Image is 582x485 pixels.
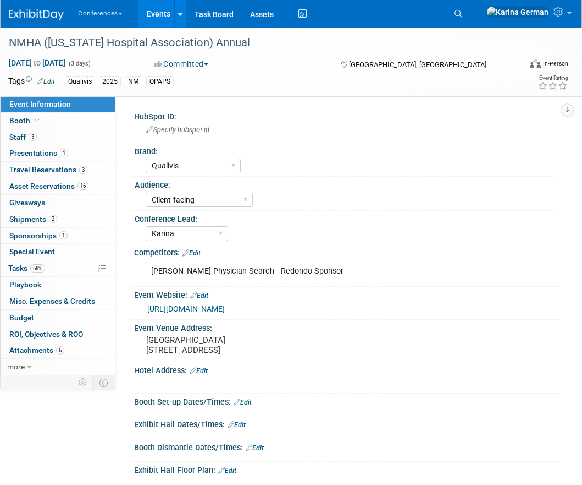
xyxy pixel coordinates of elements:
span: 2 [49,215,57,223]
a: Tasks68% [1,260,115,276]
div: Conference Lead: [135,211,555,225]
span: Special Event [9,247,55,256]
a: Special Event [1,244,115,260]
a: Event Information [1,96,115,112]
a: Misc. Expenses & Credits [1,293,115,309]
span: Attachments [9,346,64,355]
div: Qualivis [65,76,95,88]
div: [PERSON_NAME] Physician Search - Redondo Sponsor [143,260,472,282]
a: Edit [37,78,55,85]
a: [URL][DOMAIN_NAME] [147,304,225,313]
div: Event Website: [134,287,560,301]
a: Edit [182,249,201,257]
span: 16 [77,182,88,190]
a: Sponsorships1 [1,228,115,244]
a: Asset Reservations16 [1,178,115,194]
div: Event Venue Address: [134,320,560,334]
button: Committed [151,58,213,69]
div: Hotel Address: [134,362,560,377]
div: QPAPS [146,76,174,88]
span: 1 [59,231,68,239]
span: [GEOGRAPHIC_DATA], [GEOGRAPHIC_DATA] [349,61,486,69]
pre: [GEOGRAPHIC_DATA] [STREET_ADDRESS] [146,335,300,355]
div: In-Person [542,59,568,68]
a: Booth [1,113,115,129]
div: Competitors: [134,244,560,259]
a: Edit [190,367,208,375]
span: Specify hubspot id [146,126,209,134]
span: Playbook [9,280,41,289]
a: Edit [246,444,264,452]
span: Shipments [9,215,57,224]
span: (3 days) [68,60,91,67]
td: Toggle Event Tabs [93,375,115,390]
div: NMHA ([US_STATE] Hospital Association) Annual [5,33,513,53]
div: Exhibit Hall Dates/Times: [134,416,560,430]
div: Event Format [482,57,568,74]
a: Edit [234,399,252,406]
div: Event Rating [538,75,568,81]
div: Exhibit Hall Floor Plan: [134,462,560,476]
img: Format-Inperson.png [530,59,541,68]
span: Giveaways [9,198,45,207]
a: more [1,359,115,375]
a: Attachments6 [1,342,115,358]
div: HubSpot ID: [134,108,560,122]
a: Budget [1,310,115,326]
span: Booth [9,116,43,125]
a: Shipments2 [1,211,115,227]
td: Tags [8,75,55,88]
span: ROI, Objectives & ROO [9,330,83,339]
span: Event Information [9,100,71,108]
a: ROI, Objectives & ROO [1,326,115,342]
span: Tasks [8,264,45,273]
span: Asset Reservations [9,182,88,190]
div: Brand: [135,143,555,157]
span: Staff [9,133,37,141]
div: Booth Set-up Dates/Times: [134,394,560,408]
span: [DATE] [DATE] [8,58,66,68]
span: Presentations [9,149,68,157]
a: Presentations1 [1,145,115,161]
span: more [7,362,25,371]
a: Playbook [1,277,115,293]
span: 3 [29,133,37,141]
span: 6 [56,346,64,355]
span: 3 [79,166,87,174]
img: ExhibitDay [9,9,64,20]
a: Edit [190,292,208,299]
span: Misc. Expenses & Credits [9,297,95,306]
td: Personalize Event Tab Strip [74,375,93,390]
div: 2025 [99,76,121,88]
div: NM [125,76,142,88]
div: Booth Dismantle Dates/Times: [134,439,560,454]
div: Audience: [135,177,555,190]
span: 1 [60,149,68,157]
a: Staff3 [1,129,115,145]
span: Travel Reservations [9,165,87,174]
a: Travel Reservations3 [1,162,115,178]
span: Budget [9,313,34,322]
a: Edit [228,421,246,429]
img: Karina German [486,6,549,18]
span: 68% [30,264,45,273]
span: to [32,58,42,67]
a: Giveaways [1,195,115,211]
i: Booth reservation complete [35,117,41,123]
span: Sponsorships [9,231,68,240]
a: Edit [218,467,236,475]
